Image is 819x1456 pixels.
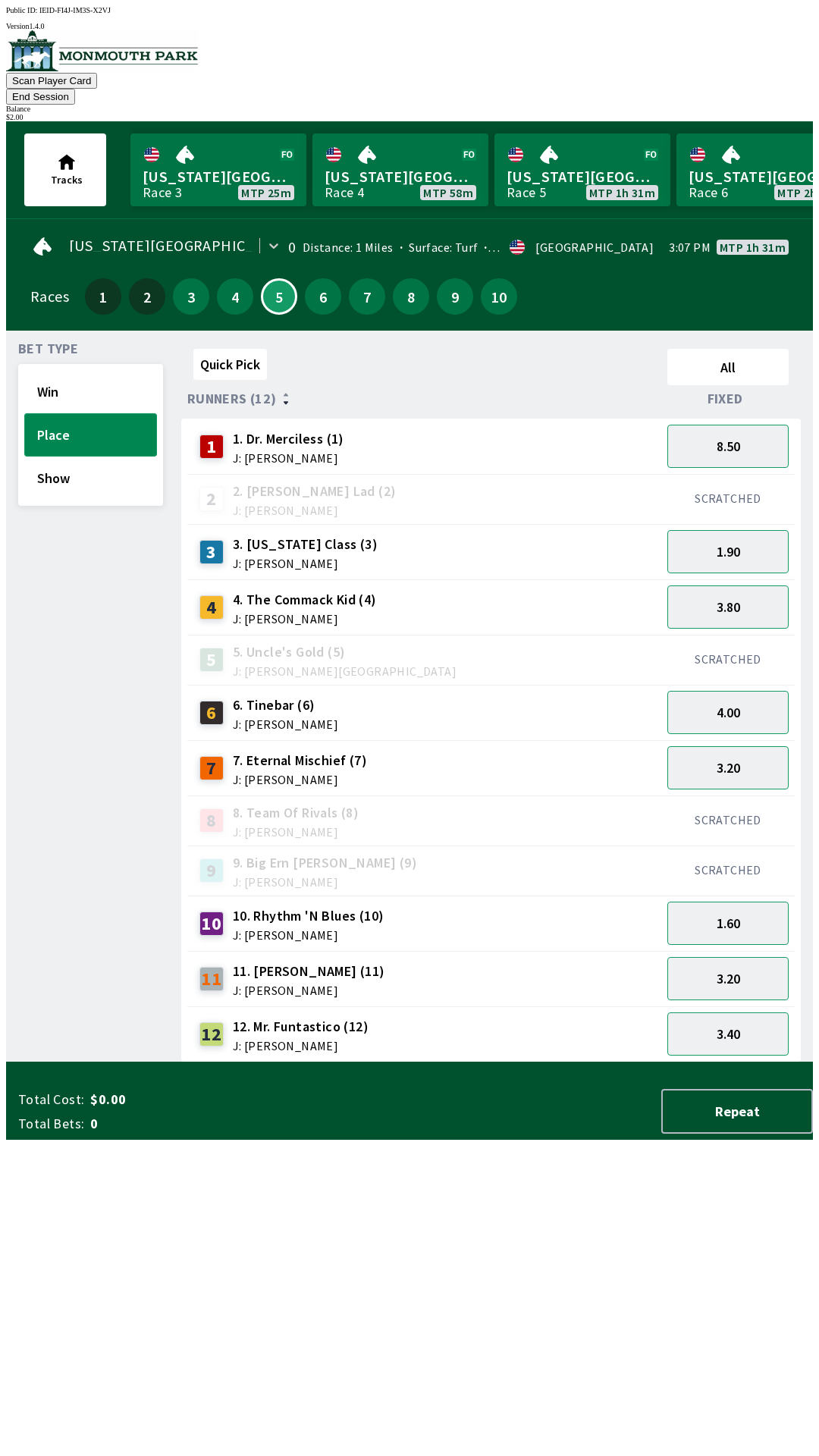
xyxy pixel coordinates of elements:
[689,187,728,199] div: Race 6
[667,957,789,1000] button: 3.20
[6,113,813,121] div: $ 2.00
[667,862,789,877] div: SCRATCHED
[6,30,198,71] img: venue logo
[233,1040,369,1052] span: J: [PERSON_NAME]
[200,356,260,373] span: Quick Pick
[18,1115,84,1133] span: Total Bets:
[393,278,429,315] button: 8
[485,291,513,302] span: 10
[37,383,144,400] span: Win
[507,187,546,199] div: Race 5
[6,73,97,89] button: Scan Player Card
[394,240,479,255] span: Surface: Turf
[233,853,417,873] span: 9. Big Ern [PERSON_NAME] (9)
[6,6,813,14] div: Public ID:
[717,598,740,616] span: 3.80
[667,812,789,827] div: SCRATCHED
[241,187,291,199] span: MTP 25m
[233,929,384,941] span: J: [PERSON_NAME]
[233,535,378,554] span: 3. [US_STATE] Class (3)
[199,756,224,780] div: 7
[717,970,740,987] span: 3.20
[233,429,344,449] span: 1. Dr. Merciless (1)
[177,291,206,302] span: 3
[667,651,789,667] div: SCRATCHED
[233,590,377,610] span: 4. The Commack Kid (4)
[130,133,306,206] a: [US_STATE][GEOGRAPHIC_DATA]Race 3MTP 25m
[667,425,789,468] button: 8.50
[233,557,378,570] span: J: [PERSON_NAME]
[221,291,249,302] span: 4
[187,393,277,405] span: Runners (12)
[199,435,224,459] div: 1
[423,187,473,199] span: MTP 58m
[193,349,267,380] button: Quick Pick
[233,504,397,516] span: J: [PERSON_NAME]
[441,291,469,302] span: 9
[481,278,517,315] button: 10
[669,241,711,253] span: 3:07 PM
[325,187,364,199] div: Race 4
[667,491,789,506] div: SCRATCHED
[143,187,182,199] div: Race 3
[667,349,789,385] button: All
[233,452,344,464] span: J: [PERSON_NAME]
[6,105,813,113] div: Balance
[24,413,157,457] button: Place
[24,370,157,413] button: Win
[233,613,377,625] span: J: [PERSON_NAME]
[233,718,338,730] span: J: [PERSON_NAME]
[199,808,224,833] div: 8
[233,906,384,926] span: 10. Rhythm 'N Blues (10)
[233,482,397,501] span: 2. [PERSON_NAME] Lad (2)
[233,803,359,823] span: 8. Team Of Rivals (8)
[661,1089,813,1134] button: Repeat
[720,241,786,253] span: MTP 1h 31m
[288,241,296,253] div: 0
[233,876,417,888] span: J: [PERSON_NAME]
[199,967,224,991] div: 11
[6,22,813,30] div: Version 1.4.0
[478,240,618,255] span: Track Condition: Heavy
[717,704,740,721] span: 4.00
[90,1090,329,1109] span: $0.00
[717,915,740,932] span: 1.60
[6,89,75,105] button: End Session
[661,391,795,406] div: Fixed
[303,240,394,255] span: Distance: 1 Miles
[667,746,789,789] button: 3.20
[349,278,385,315] button: 7
[674,359,782,376] span: All
[261,278,297,315] button: 5
[69,240,296,252] span: [US_STATE][GEOGRAPHIC_DATA]
[717,1025,740,1043] span: 3.40
[90,1115,329,1133] span: 0
[667,902,789,945] button: 1.60
[589,187,655,199] span: MTP 1h 31m
[30,290,69,303] div: Races
[667,691,789,734] button: 4.00
[199,701,224,725] div: 6
[18,1090,84,1109] span: Total Cost:
[199,858,224,883] div: 9
[199,912,224,936] div: 10
[708,393,743,405] span: Fixed
[507,167,658,187] span: [US_STATE][GEOGRAPHIC_DATA]
[199,540,224,564] div: 3
[717,543,740,560] span: 1.90
[89,291,118,302] span: 1
[24,133,106,206] button: Tracks
[233,665,457,677] span: J: [PERSON_NAME][GEOGRAPHIC_DATA]
[199,648,224,672] div: 5
[187,391,661,406] div: Runners (12)
[233,751,367,770] span: 7. Eternal Mischief (7)
[173,278,209,315] button: 3
[397,291,425,302] span: 8
[667,530,789,573] button: 1.90
[199,487,224,511] div: 2
[233,1017,369,1037] span: 12. Mr. Funtastico (12)
[233,984,385,996] span: J: [PERSON_NAME]
[143,167,294,187] span: [US_STATE][GEOGRAPHIC_DATA]
[37,469,144,487] span: Show
[675,1103,799,1120] span: Repeat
